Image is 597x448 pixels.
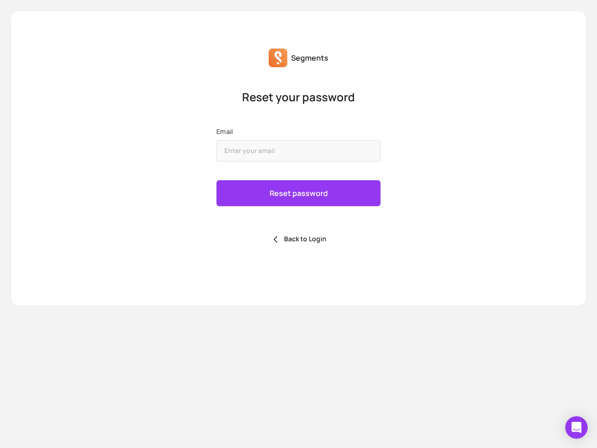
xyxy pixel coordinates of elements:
label: Email [216,127,381,136]
p: Reset your password [216,90,381,105]
p: Segments [291,52,328,63]
a: Back to Login [271,234,326,243]
button: Reset password [216,180,381,206]
div: Open Intercom Messenger [565,416,588,439]
p: Reset password [270,188,328,199]
input: Email [216,140,381,161]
